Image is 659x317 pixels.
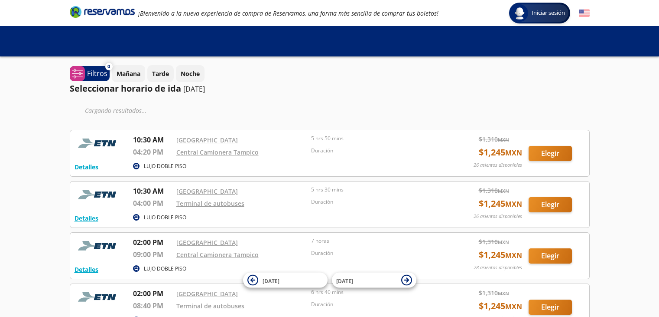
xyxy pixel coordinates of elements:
[75,237,122,254] img: RESERVAMOS
[528,9,568,17] span: Iniciar sesión
[144,214,186,221] p: LUJO DOBLE PISO
[311,147,442,155] p: Duración
[498,290,509,297] small: MXN
[181,69,200,78] p: Noche
[498,136,509,143] small: MXN
[176,65,205,82] button: Noche
[133,237,172,248] p: 02:00 PM
[479,248,522,261] span: $ 1,245
[70,5,135,18] i: Brand Logo
[529,300,572,315] button: Elegir
[70,82,181,95] p: Seleccionar horario de ida
[505,302,522,311] small: MXN
[133,147,172,157] p: 04:20 PM
[332,273,416,288] button: [DATE]
[479,146,522,159] span: $ 1,245
[75,135,122,152] img: RESERVAMOS
[117,69,140,78] p: Mañana
[311,288,442,296] p: 6 hrs 40 mins
[479,288,509,297] span: $ 1,310
[70,66,110,81] button: 0Filtros
[152,69,169,78] p: Tarde
[176,302,244,310] a: Terminal de autobuses
[474,264,522,271] p: 28 asientos disponibles
[75,288,122,306] img: RESERVAMOS
[133,249,172,260] p: 09:00 PM
[479,237,509,246] span: $ 1,310
[176,187,238,195] a: [GEOGRAPHIC_DATA]
[133,135,172,145] p: 10:30 AM
[75,265,98,274] button: Detalles
[144,265,186,273] p: LUJO DOBLE PISO
[70,5,135,21] a: Brand Logo
[85,106,147,115] em: Cargando resultados ...
[479,300,522,313] span: $ 1,245
[133,198,172,208] p: 04:00 PM
[75,186,122,203] img: RESERVAMOS
[176,136,238,144] a: [GEOGRAPHIC_DATA]
[75,214,98,223] button: Detalles
[311,237,442,245] p: 7 horas
[87,68,107,79] p: Filtros
[311,198,442,206] p: Duración
[138,9,438,17] em: ¡Bienvenido a la nueva experiencia de compra de Reservamos, una forma más sencilla de comprar tus...
[479,135,509,144] span: $ 1,310
[498,239,509,245] small: MXN
[263,277,279,284] span: [DATE]
[529,248,572,264] button: Elegir
[147,65,174,82] button: Tarde
[133,288,172,299] p: 02:00 PM
[505,251,522,260] small: MXN
[474,162,522,169] p: 26 asientos disponibles
[505,199,522,209] small: MXN
[107,63,110,70] span: 0
[311,249,442,257] p: Duración
[311,300,442,308] p: Duración
[579,8,590,19] button: English
[311,186,442,194] p: 5 hrs 30 mins
[505,148,522,158] small: MXN
[133,300,172,311] p: 08:40 PM
[529,197,572,212] button: Elegir
[474,213,522,220] p: 26 asientos disponibles
[75,162,98,172] button: Detalles
[176,238,238,247] a: [GEOGRAPHIC_DATA]
[176,199,244,208] a: Terminal de autobuses
[479,186,509,195] span: $ 1,310
[176,251,259,259] a: Central Camionera Tampico
[243,273,328,288] button: [DATE]
[479,197,522,210] span: $ 1,245
[183,84,205,94] p: [DATE]
[336,277,353,284] span: [DATE]
[112,65,145,82] button: Mañana
[144,162,186,170] p: LUJO DOBLE PISO
[133,186,172,196] p: 10:30 AM
[311,135,442,142] p: 5 hrs 50 mins
[498,188,509,194] small: MXN
[529,146,572,161] button: Elegir
[176,290,238,298] a: [GEOGRAPHIC_DATA]
[176,148,259,156] a: Central Camionera Tampico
